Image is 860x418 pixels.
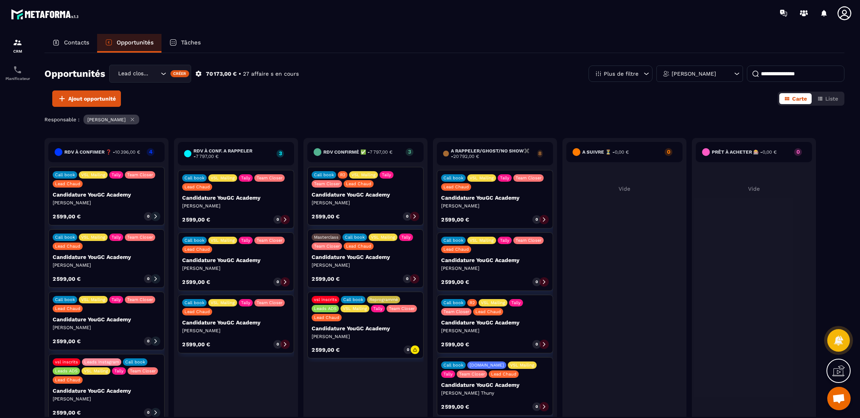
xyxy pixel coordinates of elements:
[371,235,395,240] p: VSL Mailing
[53,396,160,402] p: [PERSON_NAME]
[459,372,485,377] p: Team Closer
[441,342,469,347] p: 2 599,00 €
[84,360,119,365] p: Leads Instagram
[792,96,807,102] span: Carte
[55,172,75,177] p: Call book
[130,368,156,374] p: Team Closer
[55,377,80,383] p: Lead Chaud
[406,276,408,282] p: 0
[87,117,126,122] p: [PERSON_NAME]
[257,238,282,243] p: Team Closer
[53,262,160,268] p: [PERSON_NAME]
[312,214,340,219] p: 2 599,00 €
[389,306,415,311] p: Team Closer
[125,360,145,365] p: Call book
[13,65,22,74] img: scheduler
[475,309,501,314] p: Lead Chaud
[825,96,838,102] span: Liste
[147,410,149,415] p: 0
[441,217,469,222] p: 2 599,00 €
[537,151,543,156] p: 8
[206,70,237,78] p: 70 173,00 €
[441,257,549,263] p: Candidature YouGC Academy
[712,149,777,155] h6: Prêt à acheter 🎰 -
[257,175,282,181] p: Team Closer
[312,200,419,206] p: [PERSON_NAME]
[441,319,549,326] p: Candidature YouGC Academy
[604,71,638,76] p: Plus de filtre
[536,279,538,285] p: 0
[2,59,33,87] a: schedulerschedulerPlanificateur
[451,148,533,159] h6: A RAPPELER/GHOST/NO SHOW✖️ -
[81,172,105,177] p: VSL Mailing
[196,154,218,159] span: 7 797,00 €
[55,306,80,311] p: Lead Chaud
[151,69,159,78] input: Search for option
[55,368,78,374] p: Leads ADS
[182,265,290,271] p: [PERSON_NAME]
[147,214,149,219] p: 0
[53,316,160,322] p: Candidature YouGC Academy
[53,191,160,198] p: Candidature YouGC Academy
[582,149,629,155] h6: A SUIVRE ⏳ -
[53,214,81,219] p: 2 599,00 €
[97,34,161,53] a: Opportunités
[312,262,419,268] p: [PERSON_NAME]
[184,238,204,243] p: Call book
[441,390,549,396] p: [PERSON_NAME] Thuny
[64,39,89,46] p: Contacts
[44,66,105,81] h2: Opportunités
[184,247,210,252] p: Lead Chaud
[55,181,80,186] p: Lead Chaud
[536,217,538,222] p: 0
[441,265,549,271] p: [PERSON_NAME]
[117,39,154,46] p: Opportunités
[277,342,279,347] p: 0
[343,306,367,311] p: VSL Mailing
[314,297,337,302] p: vsl inscrits
[2,49,33,53] p: CRM
[53,200,160,206] p: [PERSON_NAME]
[314,315,339,320] p: Lead Chaud
[53,276,81,282] p: 2 599,00 €
[68,95,116,103] span: Ajout opportunité
[370,149,392,155] span: 7 797,00 €
[127,235,153,240] p: Team Closer
[182,279,210,285] p: 2 599,00 €
[314,181,340,186] p: Team Closer
[345,235,365,240] p: Call book
[491,372,516,377] p: Lead Chaud
[470,175,494,181] p: VSL Mailing
[55,297,75,302] p: Call book
[241,238,250,243] p: Tally
[170,70,190,77] div: Créer
[277,279,279,285] p: 0
[812,93,843,104] button: Liste
[443,184,469,190] p: Lead Chaud
[182,203,290,209] p: [PERSON_NAME]
[52,90,121,107] button: Ajout opportunité
[615,149,629,155] span: 0,00 €
[511,300,521,305] p: Tally
[510,363,534,368] p: VSL Mailing
[2,32,33,59] a: formationformationCRM
[536,342,538,347] p: 0
[443,309,469,314] p: Team Closer
[115,149,140,155] span: 10 396,00 €
[112,297,121,302] p: Tally
[696,186,812,192] p: Vide
[312,347,340,352] p: 2 599,00 €
[500,238,509,243] p: Tally
[44,34,97,53] a: Contacts
[239,70,241,78] p: •
[343,297,363,302] p: Call book
[184,300,204,305] p: Call book
[351,172,376,177] p: VSL Mailing
[314,172,334,177] p: Call book
[762,149,777,155] span: 0,00 €
[312,333,419,340] p: [PERSON_NAME]
[470,300,475,305] p: R2
[53,324,160,331] p: [PERSON_NAME]
[373,306,383,311] p: Tally
[441,279,469,285] p: 2 599,00 €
